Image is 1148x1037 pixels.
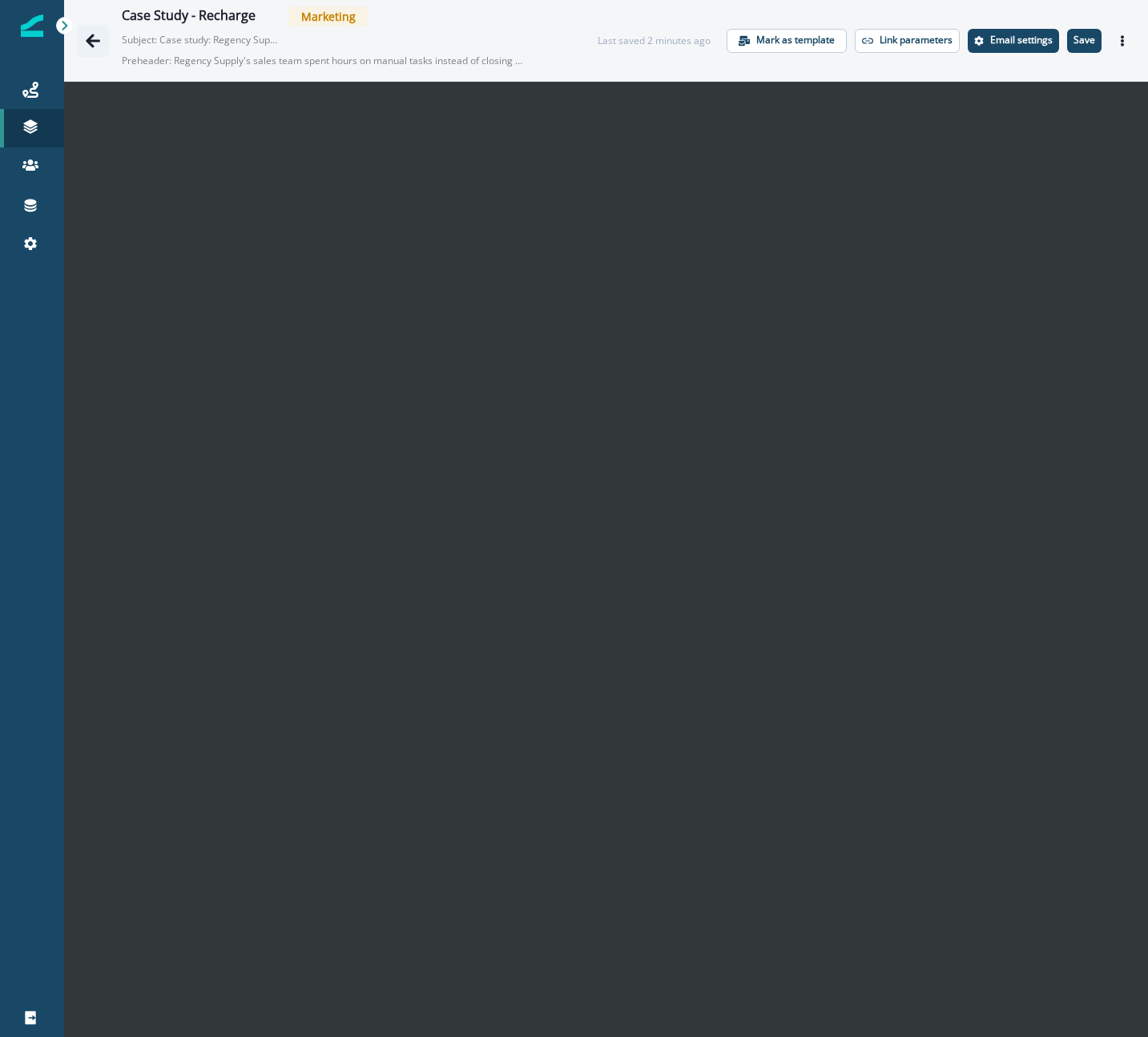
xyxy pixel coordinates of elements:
[990,34,1053,46] p: Email settings
[122,8,256,26] div: Case Study - Recharge
[21,14,43,37] img: Inflection
[880,34,953,46] p: Link parameters
[727,29,847,53] button: Mark as template
[756,34,835,46] p: Mark as template
[968,29,1059,53] button: Settings
[1067,29,1102,53] button: Save
[1110,29,1135,53] button: Actions
[122,26,282,47] p: Subject: Case study: Regency Supply finds and qualifies niche customers with [PERSON_NAME]
[1073,34,1095,46] p: Save
[288,6,369,26] span: Marketing
[598,34,711,48] div: Last saved 2 minutes ago
[77,25,109,57] button: Go back
[855,29,960,53] button: Link parameters
[122,47,522,75] p: Preheader: Regency Supply's sales team spent hours on manual tasks instead of closing deals. Trad...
